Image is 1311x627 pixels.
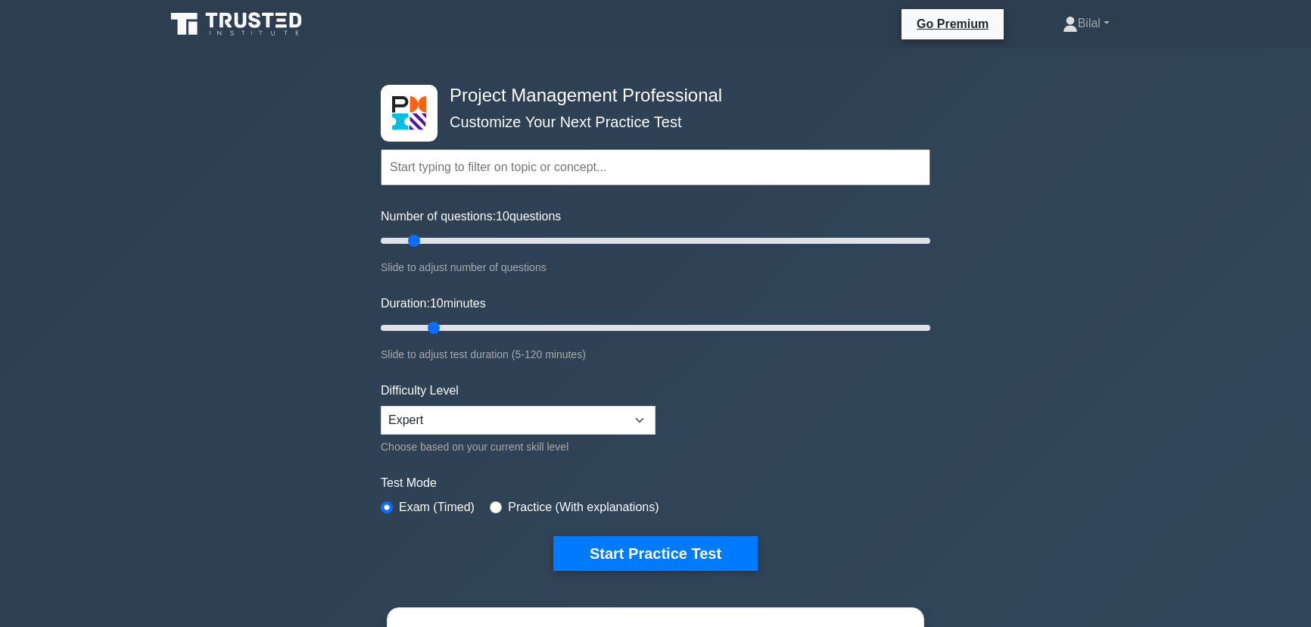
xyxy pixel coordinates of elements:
label: Duration: minutes [381,295,486,313]
span: 10 [496,210,509,223]
label: Practice (With explanations) [508,498,659,516]
input: Start typing to filter on topic or concept... [381,149,930,186]
label: Test Mode [381,474,930,492]
a: Go Premium [908,14,998,33]
div: Choose based on your current skill level [381,438,655,456]
h4: Project Management Professional [444,85,856,107]
a: Bilal [1026,8,1146,39]
div: Slide to adjust number of questions [381,258,930,276]
label: Exam (Timed) [399,498,475,516]
label: Number of questions: questions [381,207,561,226]
label: Difficulty Level [381,382,459,400]
span: 10 [430,297,444,310]
button: Start Practice Test [553,536,758,571]
div: Slide to adjust test duration (5-120 minutes) [381,345,930,363]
